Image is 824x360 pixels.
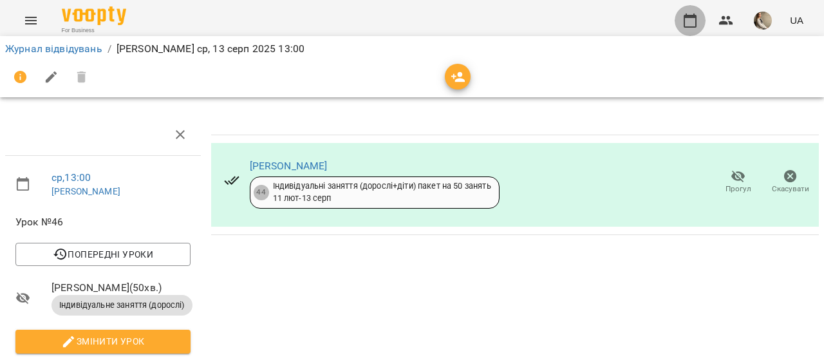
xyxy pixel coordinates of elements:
[15,5,46,36] button: Menu
[754,12,772,30] img: 3379ed1806cda47daa96bfcc4923c7ab.jpg
[250,160,328,172] a: [PERSON_NAME]
[790,14,803,27] span: UA
[273,180,491,204] div: Індивідуальні заняття (дорослі+діти) пакет на 50 занять 11 лют - 13 серп
[712,164,764,200] button: Прогул
[5,41,819,57] nav: breadcrumb
[62,26,126,35] span: For Business
[15,330,191,353] button: Змінити урок
[26,247,180,262] span: Попередні уроки
[726,184,751,194] span: Прогул
[764,164,816,200] button: Скасувати
[51,280,191,296] span: [PERSON_NAME] ( 50 хв. )
[254,185,269,200] div: 44
[51,171,91,184] a: ср , 13:00
[5,43,102,55] a: Журнал відвідувань
[117,41,304,57] p: [PERSON_NAME] ср, 13 серп 2025 13:00
[62,6,126,25] img: Voopty Logo
[785,8,809,32] button: UA
[26,334,180,349] span: Змінити урок
[15,243,191,266] button: Попередні уроки
[772,184,809,194] span: Скасувати
[108,41,111,57] li: /
[51,186,120,196] a: [PERSON_NAME]
[15,214,191,230] span: Урок №46
[51,299,192,311] span: Індивідуальне заняття (дорослі)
